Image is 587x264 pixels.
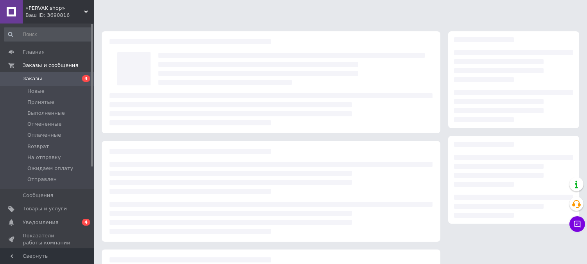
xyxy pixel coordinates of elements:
span: Заказы и сообщения [23,62,78,69]
span: Отмененные [27,121,61,128]
span: 4 [82,219,90,226]
span: Новые [27,88,45,95]
input: Поиск [4,27,92,42]
span: Принятые [27,99,54,106]
span: Выполненные [27,110,65,117]
span: Оплаченные [27,132,61,139]
span: 4 [82,75,90,82]
span: «PERVAK shop» [25,5,84,12]
button: Чат с покупателем [569,216,585,232]
span: Уведомления [23,219,58,226]
span: Отправлен [27,176,57,183]
span: Ожидаем оплату [27,165,73,172]
span: Заказы [23,75,42,82]
span: На отправку [27,154,61,161]
span: Сообщения [23,192,53,199]
div: Ваш ID: 3690816 [25,12,94,19]
span: Возврат [27,143,49,150]
span: Главная [23,49,45,56]
span: Показатели работы компании [23,232,72,246]
span: Товары и услуги [23,205,67,212]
